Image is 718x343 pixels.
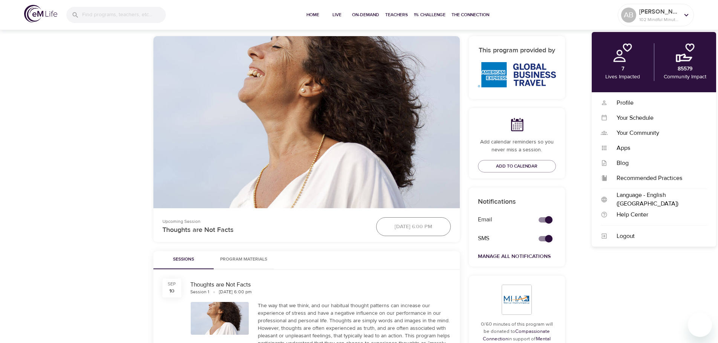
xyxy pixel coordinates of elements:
[605,73,640,81] p: Lives Impacted
[168,281,176,287] div: Sep
[352,11,379,19] span: On-Demand
[639,7,679,16] p: [PERSON_NAME]
[608,99,707,107] div: Profile
[608,232,707,241] div: Logout
[608,159,707,168] div: Blog
[190,289,209,295] div: Session 1
[24,5,57,23] img: logo
[478,197,556,207] p: Notifications
[664,73,706,81] p: Community Impact
[385,11,408,19] span: Teachers
[190,280,451,289] div: Thoughts are Not Facts
[676,43,695,62] img: community.png
[608,144,707,152] div: Apps
[452,11,489,19] span: The Connection
[478,160,556,172] button: Add to Calendar
[162,225,367,235] p: Thoughts are Not Facts
[613,43,632,62] img: personal.png
[473,230,530,247] div: SMS
[162,218,367,225] p: Upcoming Session
[304,11,322,19] span: Home
[328,11,346,19] span: Live
[608,210,707,219] div: Help Center
[639,16,679,23] p: 102 Mindful Minutes
[82,7,166,23] input: Find programs, teachers, etc...
[414,11,445,19] span: 1% Challenge
[478,45,556,56] h6: This program provided by
[608,114,707,122] div: Your Schedule
[621,8,636,23] div: AB
[608,191,707,208] div: Language - English ([GEOGRAPHIC_DATA])
[158,256,209,264] span: Sessions
[622,65,624,73] p: 7
[608,129,707,137] div: Your Community
[473,211,530,229] div: Email
[218,256,269,264] span: Program Materials
[169,287,175,295] div: 10
[483,328,550,342] a: Compassionate Connection
[478,62,556,87] img: AmEx%20GBT%20logo.png
[678,65,692,73] p: 85579
[478,138,556,154] p: Add calendar reminders so you never miss a session.
[219,289,252,295] div: [DATE] 6:00 pm
[496,162,537,170] span: Add to Calendar
[478,253,551,260] a: Manage All Notifications
[688,313,712,337] iframe: Button to launch messaging window
[608,174,707,183] div: Recommended Practices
